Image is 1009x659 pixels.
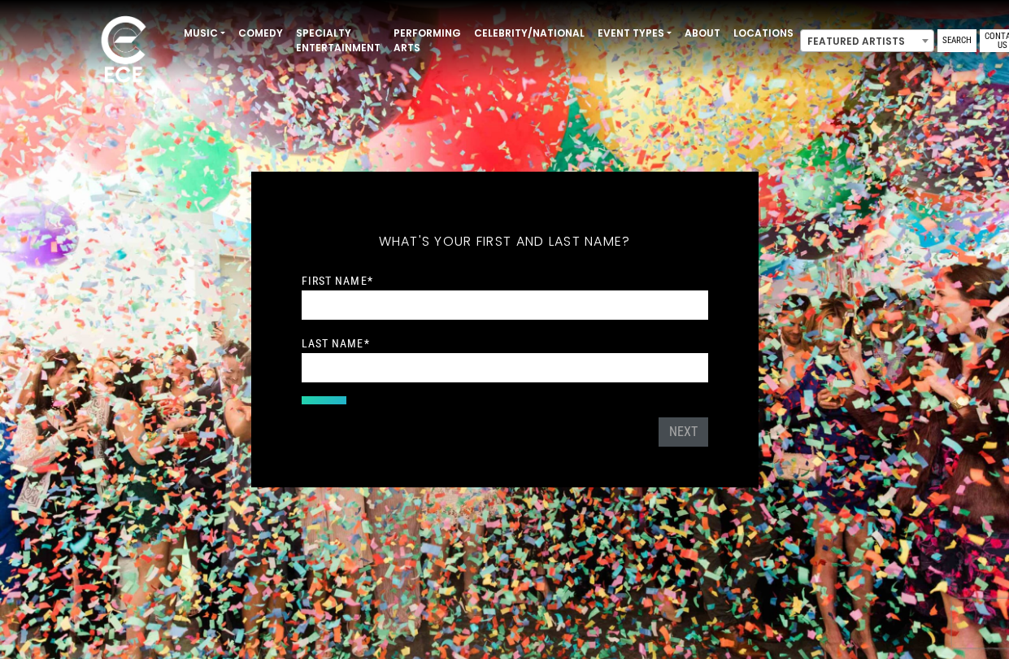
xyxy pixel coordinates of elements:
a: Comedy [232,20,289,47]
label: First Name [302,273,373,288]
img: ece_new_logo_whitev2-1.png [83,11,164,90]
a: Performing Arts [387,20,468,62]
a: Celebrity/National [468,20,591,47]
a: Locations [727,20,800,47]
span: Featured Artists [800,29,934,52]
a: Search [937,29,976,52]
span: Featured Artists [801,30,933,53]
label: Last Name [302,336,370,351]
a: Event Types [591,20,678,47]
a: About [678,20,727,47]
h5: What's your first and last name? [302,212,708,271]
a: Music [177,20,232,47]
a: Specialty Entertainment [289,20,387,62]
